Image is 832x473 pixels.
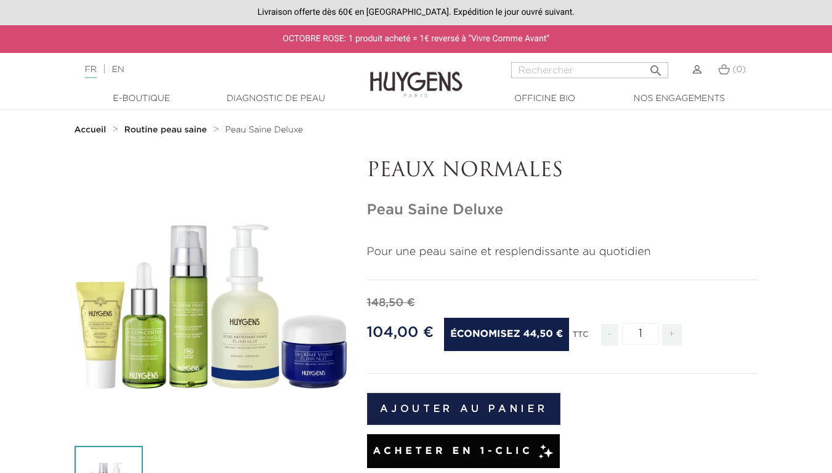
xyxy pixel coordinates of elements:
p: Pour une peau saine et resplendissante au quotidien [367,244,758,261]
button: Ajouter au panier [367,393,561,425]
span: Économisez 44,50 € [444,318,569,351]
i:  [648,60,663,75]
a: Routine peau saine [124,125,210,135]
div: TTC [573,321,589,355]
span: 148,50 € [367,297,415,309]
a: EN [111,65,124,74]
a: Peau Saine Deluxe [225,125,303,135]
a: FR [85,65,97,78]
a: Diagnostic de peau [214,92,337,105]
img: Huygens [370,52,462,99]
strong: Routine peau saine [124,126,207,134]
strong: Accueil [75,126,107,134]
h1: Peau Saine Deluxe [367,201,758,219]
input: Quantité [622,323,659,345]
p: PEAUX NORMALES [367,160,758,183]
button:  [645,59,667,75]
a: Nos engagements [618,92,741,105]
span: - [601,324,618,346]
span: Peau Saine Deluxe [225,126,303,134]
a: Officine Bio [483,92,607,105]
span: (0) [732,65,746,74]
input: Rechercher [511,62,668,78]
div: | [79,62,337,77]
span: 104,00 € [367,325,434,340]
a: E-Boutique [80,92,203,105]
a: Accueil [75,125,109,135]
span: + [662,324,682,346]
